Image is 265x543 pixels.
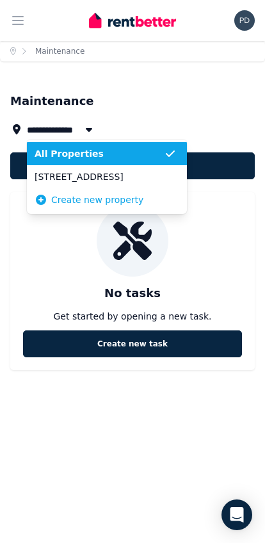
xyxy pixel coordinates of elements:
[35,170,164,183] span: [STREET_ADDRESS]
[211,69,252,85] button: Help
[221,499,252,530] div: Open Intercom Messenger
[10,152,255,179] button: Create new task
[89,11,176,30] img: RentBetter
[51,193,143,206] span: Create new property
[234,10,255,31] img: Pamela Duff
[35,47,84,56] a: Maintenance
[35,147,164,160] span: All Properties
[23,330,242,357] button: Create new task
[54,310,212,323] p: Get started by opening a new task.
[104,284,161,302] p: No tasks
[10,92,94,110] h1: Maintenance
